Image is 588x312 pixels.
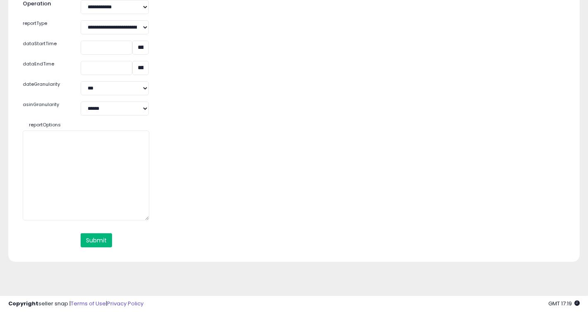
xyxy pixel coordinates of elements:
[81,233,112,247] button: Submit
[17,102,74,108] label: asinGranularity
[107,300,143,307] a: Privacy Policy
[17,20,74,27] label: reportType
[17,81,74,88] label: dateGranularity
[548,300,580,307] span: 2025-10-7 17:19 GMT
[8,300,143,308] div: seller snap | |
[17,61,74,68] label: dataEndTime
[23,122,75,128] label: reportOptions
[8,300,38,307] strong: Copyright
[17,41,74,47] label: dataStartTime
[71,300,106,307] a: Terms of Use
